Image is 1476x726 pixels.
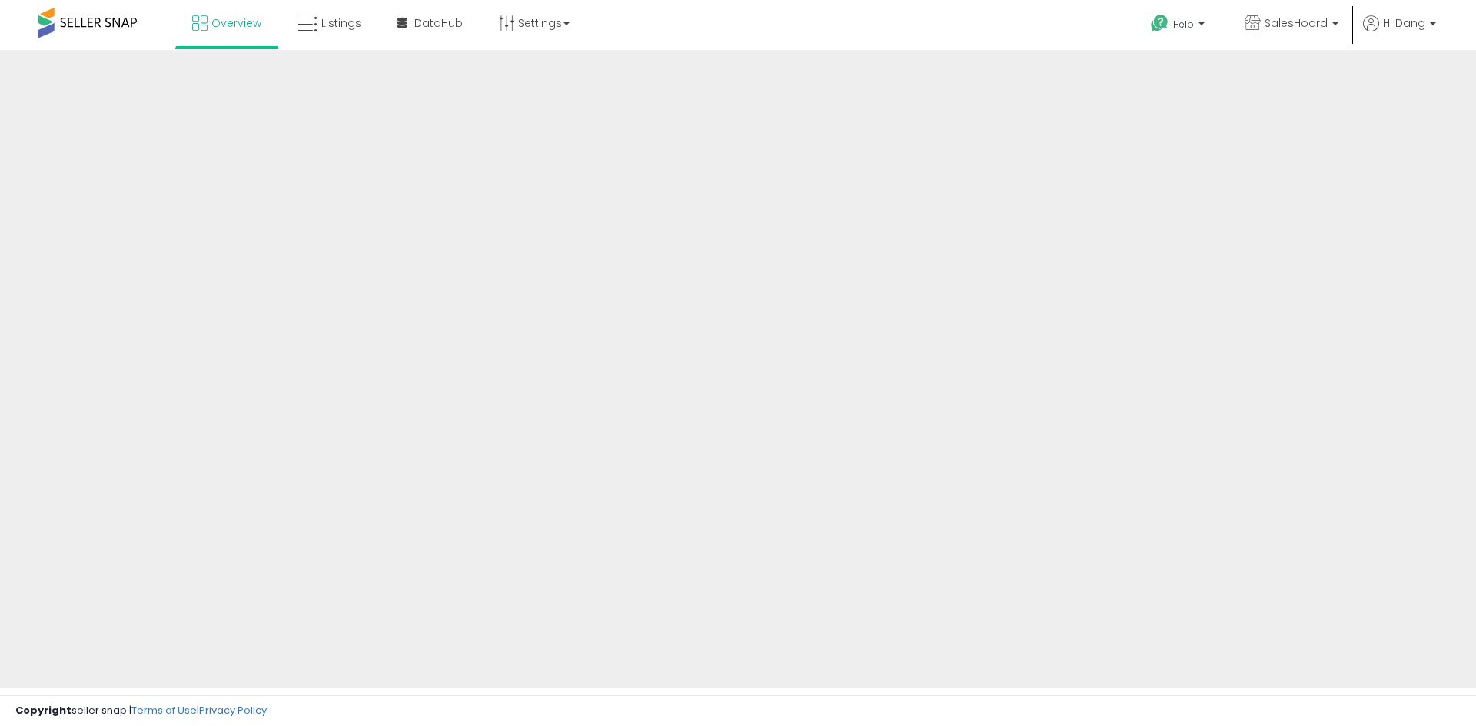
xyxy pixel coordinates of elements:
span: DataHub [414,15,463,31]
i: Get Help [1150,14,1169,33]
span: Overview [211,15,261,31]
a: Help [1139,2,1220,50]
span: Help [1173,18,1194,31]
span: SalesHoard [1265,15,1328,31]
span: Hi Dang [1383,15,1425,31]
a: Hi Dang [1363,15,1436,50]
span: Listings [321,15,361,31]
